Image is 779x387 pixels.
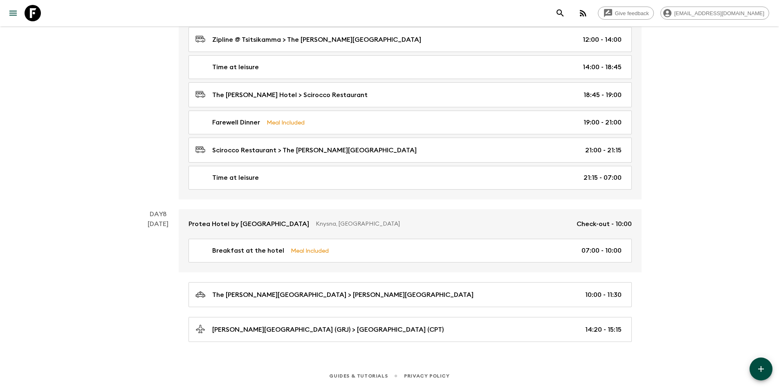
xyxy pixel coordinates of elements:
[138,209,179,219] p: Day 8
[611,10,653,16] span: Give feedback
[212,62,259,72] p: Time at leisure
[584,90,622,100] p: 18:45 - 19:00
[585,290,622,300] p: 10:00 - 11:30
[585,145,622,155] p: 21:00 - 21:15
[584,173,622,183] p: 21:15 - 07:00
[5,5,21,21] button: menu
[179,209,642,239] a: Protea Hotel by [GEOGRAPHIC_DATA]Knysna, [GEOGRAPHIC_DATA]Check-out - 10:00
[598,7,654,20] a: Give feedback
[581,246,622,256] p: 07:00 - 10:00
[212,173,259,183] p: Time at leisure
[212,35,421,45] p: Zipline @ Tsitsikamma > The [PERSON_NAME][GEOGRAPHIC_DATA]
[189,55,632,79] a: Time at leisure14:00 - 18:45
[212,90,368,100] p: The [PERSON_NAME] Hotel > Scirocco Restaurant
[189,282,632,307] a: The [PERSON_NAME][GEOGRAPHIC_DATA] > [PERSON_NAME][GEOGRAPHIC_DATA]10:00 - 11:30
[189,82,632,107] a: The [PERSON_NAME] Hotel > Scirocco Restaurant18:45 - 19:00
[316,220,570,228] p: Knysna, [GEOGRAPHIC_DATA]
[577,219,632,229] p: Check-out - 10:00
[189,239,632,263] a: Breakfast at the hotelMeal Included07:00 - 10:00
[585,325,622,335] p: 14:20 - 15:15
[189,27,632,52] a: Zipline @ Tsitsikamma > The [PERSON_NAME][GEOGRAPHIC_DATA]12:00 - 14:00
[212,325,444,335] p: [PERSON_NAME][GEOGRAPHIC_DATA] (GRJ) > [GEOGRAPHIC_DATA] (CPT)
[329,371,388,380] a: Guides & Tutorials
[584,118,622,127] p: 19:00 - 21:00
[583,62,622,72] p: 14:00 - 18:45
[212,246,284,256] p: Breakfast at the hotel
[212,290,474,300] p: The [PERSON_NAME][GEOGRAPHIC_DATA] > [PERSON_NAME][GEOGRAPHIC_DATA]
[148,219,168,342] div: [DATE]
[189,317,632,342] a: [PERSON_NAME][GEOGRAPHIC_DATA] (GRJ) > [GEOGRAPHIC_DATA] (CPT)14:20 - 15:15
[267,118,305,127] p: Meal Included
[552,5,568,21] button: search adventures
[404,371,449,380] a: Privacy Policy
[212,145,417,155] p: Scirocco Restaurant > The [PERSON_NAME][GEOGRAPHIC_DATA]
[212,118,260,127] p: Farewell Dinner
[189,166,632,190] a: Time at leisure21:15 - 07:00
[189,111,632,134] a: Farewell DinnerMeal Included19:00 - 21:00
[660,7,769,20] div: [EMAIL_ADDRESS][DOMAIN_NAME]
[291,246,329,255] p: Meal Included
[189,219,309,229] p: Protea Hotel by [GEOGRAPHIC_DATA]
[189,138,632,163] a: Scirocco Restaurant > The [PERSON_NAME][GEOGRAPHIC_DATA]21:00 - 21:15
[583,35,622,45] p: 12:00 - 14:00
[670,10,769,16] span: [EMAIL_ADDRESS][DOMAIN_NAME]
